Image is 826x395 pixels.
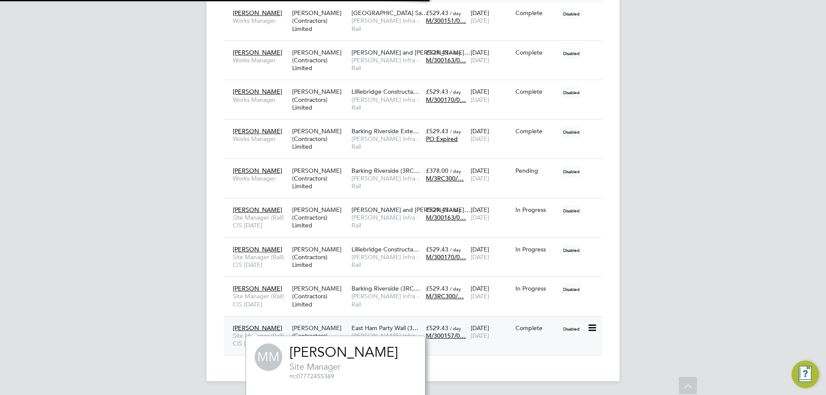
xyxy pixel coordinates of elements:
[450,89,461,95] span: / day
[471,175,489,182] span: [DATE]
[233,135,288,143] span: Works Manager
[426,88,448,95] span: £529.43
[560,48,583,59] span: Disabled
[426,167,448,175] span: £378.00
[468,44,513,68] div: [DATE]
[351,88,419,95] span: Lilliebridge Constructa…
[515,49,556,56] div: Complete
[450,246,461,253] span: / day
[468,280,513,304] div: [DATE]
[515,206,556,214] div: In Progress
[450,49,461,56] span: / day
[471,96,489,104] span: [DATE]
[351,285,420,292] span: Barking Riverside (3RC…
[233,175,288,182] span: Works Manager
[233,245,282,253] span: [PERSON_NAME]
[233,206,282,214] span: [PERSON_NAME]
[351,324,419,332] span: East Ham Party Wall (3…
[471,332,489,340] span: [DATE]
[290,202,349,234] div: [PERSON_NAME] (Contractors) Limited
[231,83,602,90] a: [PERSON_NAME]Works Manager[PERSON_NAME] (Contractors) LimitedLilliebridge Constructa…[PERSON_NAME...
[426,135,458,143] span: PO Expired
[233,56,288,64] span: Works Manager
[471,292,489,300] span: [DATE]
[255,343,282,371] span: MM
[471,56,489,64] span: [DATE]
[560,126,583,138] span: Disabled
[351,167,420,175] span: Barking Riverside (3RC…
[450,128,461,135] span: / day
[290,241,349,273] div: [PERSON_NAME] (Contractors) Limited
[426,332,466,340] span: M/300157/0…
[426,285,448,292] span: £529.43
[231,241,602,248] a: [PERSON_NAME]Site Manager (Rail) CIS [DATE][PERSON_NAME] (Contractors) LimitedLilliebridge Constr...
[515,88,556,95] div: Complete
[468,83,513,107] div: [DATE]
[515,324,556,332] div: Complete
[560,205,583,216] span: Disabled
[290,372,296,380] span: m:
[426,253,466,261] span: M/300170/0…
[468,162,513,187] div: [DATE]
[233,88,282,95] span: [PERSON_NAME]
[351,17,422,32] span: [PERSON_NAME] Infra - Rail
[468,123,513,147] div: [DATE]
[426,214,466,221] span: M/300163/0…
[471,214,489,221] span: [DATE]
[450,168,461,174] span: / day
[231,280,602,287] a: [PERSON_NAME]Site Manager (Rail) CIS [DATE][PERSON_NAME] (Contractors) LimitedBarking Riverside (...
[426,324,448,332] span: £529.43
[426,206,448,214] span: £529.43
[560,8,583,19] span: Disabled
[450,10,461,16] span: / day
[351,245,419,253] span: Lilliebridge Constructa…
[426,127,448,135] span: £529.43
[290,5,349,37] div: [PERSON_NAME] (Contractors) Limited
[560,284,583,295] span: Disabled
[351,332,422,347] span: [PERSON_NAME] Infra - Rail
[426,175,464,182] span: M/3RC300/…
[231,162,602,169] a: [PERSON_NAME]Works Manager[PERSON_NAME] (Contractors) LimitedBarking Riverside (3RC…[PERSON_NAME]...
[560,245,583,256] span: Disabled
[233,332,288,347] span: Site Manager (Rail) CIS [DATE]
[233,167,282,175] span: [PERSON_NAME]
[233,127,282,135] span: [PERSON_NAME]
[351,135,422,150] span: [PERSON_NAME] Infra - Rail
[351,292,422,308] span: [PERSON_NAME] Infra - Rail
[515,9,556,17] div: Complete
[471,253,489,261] span: [DATE]
[560,166,583,177] span: Disabled
[515,285,556,292] div: In Progress
[290,361,398,372] span: Site Manager
[233,96,288,104] span: Works Manager
[351,49,470,56] span: [PERSON_NAME] and [PERSON_NAME]…
[233,49,282,56] span: [PERSON_NAME]
[426,49,448,56] span: £529.43
[231,201,602,208] a: [PERSON_NAME]Site Manager (Rail) CIS [DATE][PERSON_NAME] (Contractors) Limited[PERSON_NAME] and [...
[471,135,489,143] span: [DATE]
[351,56,422,72] span: [PERSON_NAME] Infra - Rail
[426,9,448,17] span: £529.43
[351,214,422,229] span: [PERSON_NAME] Infra - Rail
[233,324,282,332] span: [PERSON_NAME]
[426,56,466,64] span: M/300163/0…
[560,323,583,334] span: Disabled
[351,127,419,135] span: Barking Riverside Exte…
[233,9,282,17] span: [PERSON_NAME]
[450,325,461,331] span: / day
[468,241,513,265] div: [DATE]
[233,292,288,308] span: Site Manager (Rail) CIS [DATE]
[426,245,448,253] span: £529.43
[560,87,583,98] span: Disabled
[290,83,349,116] div: [PERSON_NAME] (Contractors) Limited
[290,344,398,361] a: [PERSON_NAME]
[426,292,464,300] span: M/3RC300/…
[290,162,349,195] div: [PERSON_NAME] (Contractors) Limited
[515,127,556,135] div: Complete
[290,44,349,77] div: [PERSON_NAME] (Contractors) Limited
[233,253,288,269] span: Site Manager (Rail) CIS [DATE]
[515,245,556,253] div: In Progress
[290,123,349,155] div: [PERSON_NAME] (Contractors) Limited
[426,96,466,104] span: M/300170/0…
[468,320,513,344] div: [DATE]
